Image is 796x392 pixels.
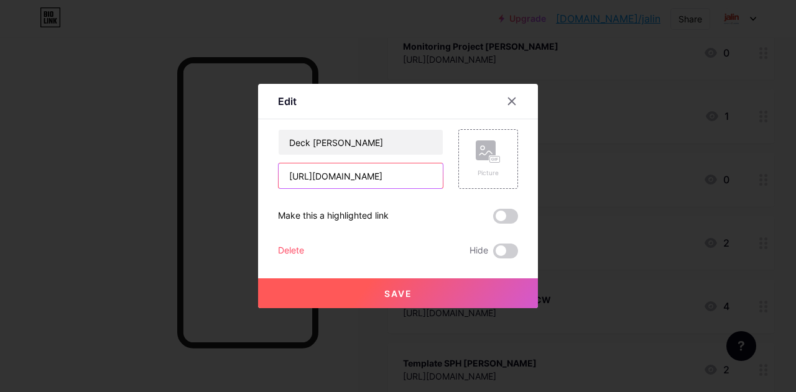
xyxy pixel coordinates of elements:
[278,94,297,109] div: Edit
[278,244,304,258] div: Delete
[279,130,443,155] input: Title
[258,278,538,308] button: Save
[476,168,501,178] div: Picture
[278,209,389,224] div: Make this a highlighted link
[470,244,488,258] span: Hide
[279,163,443,188] input: URL
[384,288,412,299] span: Save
